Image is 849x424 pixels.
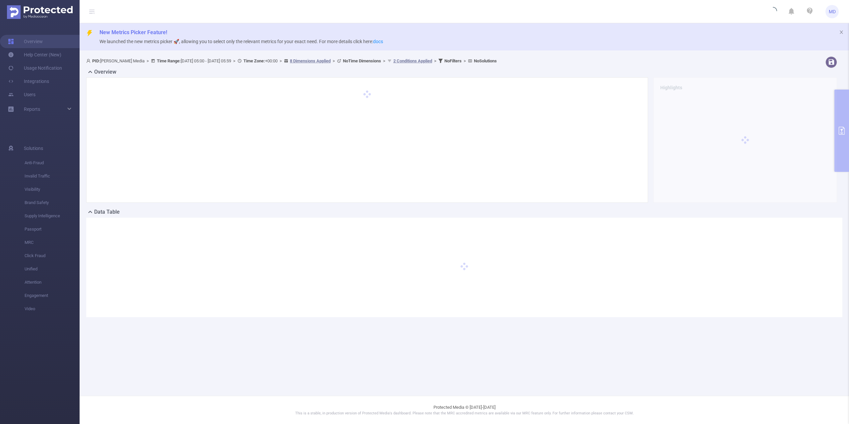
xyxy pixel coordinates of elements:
span: Click Fraud [25,249,80,262]
span: MRC [25,236,80,249]
span: > [462,58,468,63]
span: [PERSON_NAME] Media [DATE] 05:00 - [DATE] 05:59 +00:00 [86,58,497,63]
a: Reports [24,103,40,116]
h2: Data Table [94,208,120,216]
span: Anti-Fraud [25,156,80,170]
span: > [381,58,387,63]
span: > [278,58,284,63]
span: We launched the new metrics picker 🚀, allowing you to select only the relevant metrics for your e... [99,39,383,44]
span: Solutions [24,142,43,155]
u: 8 Dimensions Applied [290,58,331,63]
u: 2 Conditions Applied [393,58,432,63]
span: Video [25,302,80,316]
span: Engagement [25,289,80,302]
i: icon: user [86,59,92,63]
span: Brand Safety [25,196,80,209]
b: Time Range: [157,58,181,63]
a: Help Center (New) [8,48,61,61]
b: No Time Dimensions [343,58,381,63]
i: icon: close [839,30,844,35]
p: This is a stable, in production version of Protected Media's dashboard. Please note that the MRC ... [96,411,832,416]
b: No Solutions [474,58,497,63]
span: Visibility [25,183,80,196]
span: > [331,58,337,63]
span: Unified [25,262,80,276]
span: > [145,58,151,63]
span: Invalid Traffic [25,170,80,183]
a: Overview [8,35,43,48]
a: Usage Notification [8,61,62,75]
span: > [432,58,438,63]
span: MD [829,5,836,18]
span: Attention [25,276,80,289]
i: icon: loading [769,7,777,16]
h2: Overview [94,68,116,76]
b: Time Zone: [243,58,265,63]
a: docs [373,39,383,44]
b: PID: [92,58,100,63]
span: Passport [25,223,80,236]
footer: Protected Media © [DATE]-[DATE] [80,396,849,424]
button: icon: close [839,29,844,36]
span: Supply Intelligence [25,209,80,223]
span: > [231,58,237,63]
b: No Filters [444,58,462,63]
a: Integrations [8,75,49,88]
a: Users [8,88,35,101]
img: Protected Media [7,5,73,19]
i: icon: thunderbolt [86,30,93,36]
span: New Metrics Picker Feature! [99,29,167,35]
span: Reports [24,106,40,112]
